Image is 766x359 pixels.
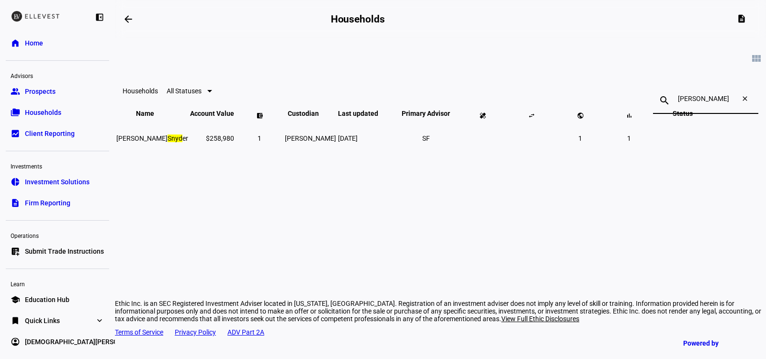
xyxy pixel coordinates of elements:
span: Prospects [25,87,56,96]
a: groupProspects [6,82,109,101]
span: [DEMOGRAPHIC_DATA][PERSON_NAME] [25,337,146,347]
span: [PERSON_NAME] [285,135,336,142]
h2: Households [331,13,385,25]
span: Status [665,110,700,117]
mat-icon: arrow_backwards [123,13,134,25]
span: Rebecca E <mark>Snyd</mark>er [116,135,188,142]
span: Firm Reporting [25,198,70,208]
eth-mat-symbol: list_alt_add [11,247,20,256]
eth-mat-symbol: folder_copy [11,108,20,117]
a: Terms of Service [115,328,163,336]
a: descriptionFirm Reporting [6,193,109,213]
eth-mat-symbol: school [11,295,20,304]
span: 1 [258,135,261,142]
mat-icon: description [737,14,746,23]
span: 1 [627,135,631,142]
div: Operations [6,228,109,242]
span: Name [136,110,169,117]
span: All Statuses [167,87,202,95]
span: View Full Ethic Disclosures [501,315,579,323]
a: folder_copyHouseholds [6,103,109,122]
span: Education Hub [25,295,69,304]
span: Client Reporting [25,129,75,138]
span: Submit Trade Instructions [25,247,104,256]
eth-mat-symbol: bookmark [11,316,20,325]
div: Advisors [6,68,109,82]
span: Quick Links [25,316,60,325]
eth-data-table-title: Households [123,87,158,95]
span: Investment Solutions [25,177,90,187]
a: Privacy Policy [175,328,216,336]
eth-mat-symbol: bid_landscape [11,129,20,138]
span: Custodian [288,110,333,117]
div: Investments [6,159,109,172]
eth-mat-symbol: pie_chart [11,177,20,187]
eth-mat-symbol: left_panel_close [95,12,104,22]
span: [DATE] [338,135,358,142]
mat-icon: search [653,95,676,106]
span: Primary Advisor [394,110,457,117]
td: $258,980 [190,121,235,156]
eth-mat-symbol: expand_more [95,316,104,325]
span: Last updated [338,110,393,117]
mark: Snyd [168,135,182,142]
eth-mat-symbol: description [11,198,20,208]
mat-icon: close [735,95,758,106]
span: Households [25,108,61,117]
input: Search [678,95,733,102]
a: pie_chartInvestment Solutions [6,172,109,191]
eth-mat-symbol: group [11,87,20,96]
span: Account Value [190,110,234,117]
eth-mat-symbol: account_circle [11,337,20,347]
eth-mat-symbol: home [11,38,20,48]
span: Home [25,38,43,48]
a: Powered by [678,334,752,352]
a: homeHome [6,34,109,53]
div: Ethic Inc. is an SEC Registered Investment Adviser located in [US_STATE], [GEOGRAPHIC_DATA]. Regi... [115,300,766,323]
a: ADV Part 2A [227,328,264,336]
mat-icon: view_module [751,53,762,64]
a: bid_landscapeClient Reporting [6,124,109,143]
li: SF [417,130,435,147]
div: Learn [6,277,109,290]
span: 1 [578,135,582,142]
